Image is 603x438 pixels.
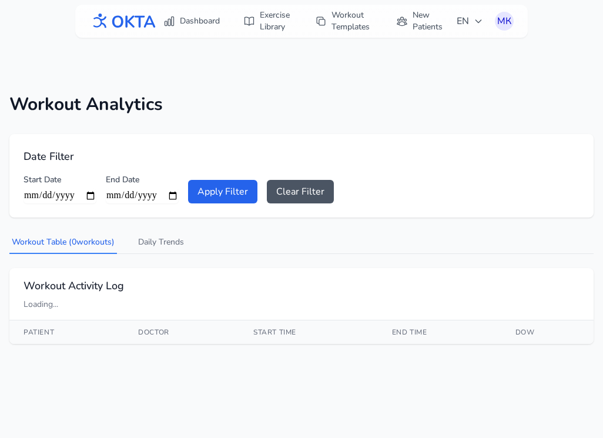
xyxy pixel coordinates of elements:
th: End Time [378,320,501,344]
button: МК [495,12,514,31]
th: DOW [501,320,594,344]
a: New Patients [389,5,450,38]
th: Patient [9,320,124,344]
div: Loading... [24,299,579,310]
h2: Workout Activity Log [24,277,579,294]
h2: Date Filter [24,148,579,165]
button: Daily Trends [136,232,186,254]
button: Apply Filter [188,180,257,203]
span: EN [457,14,483,28]
a: Workout Templates [308,5,380,38]
h1: Workout Analytics [9,94,594,115]
a: Exercise Library [236,5,298,38]
th: Start Time [239,320,378,344]
button: EN [450,9,490,33]
a: Dashboard [156,11,227,32]
button: Clear Filter [267,180,334,203]
img: OKTA logo [89,9,156,33]
label: Start Date [24,174,96,186]
button: Workout Table (0workouts) [9,232,117,254]
label: End Date [106,174,179,186]
th: Doctor [124,320,239,344]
